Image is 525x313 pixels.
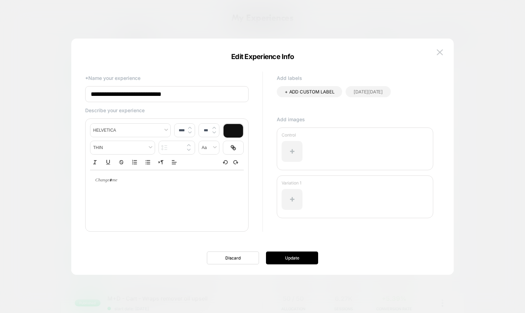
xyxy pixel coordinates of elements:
[188,131,192,134] img: down
[103,158,113,166] button: Underline
[90,124,170,137] span: font
[90,158,100,166] button: Italic
[199,141,219,154] span: transform
[156,158,166,166] button: Right to Left
[437,49,443,55] img: close
[207,252,259,264] button: Discard
[231,52,294,61] span: Edit Experience Info
[285,89,334,94] span: + ADD CUSTOM LABEL
[277,116,433,122] p: Add images
[187,144,191,147] img: up
[277,75,433,81] p: Add labels
[354,89,383,94] span: [DATE][DATE]
[212,131,216,134] img: down
[282,180,428,186] p: Variation 1
[85,107,249,113] p: Describe your experience
[130,158,139,166] button: Ordered list
[187,148,191,151] img: down
[188,126,192,129] img: up
[143,158,153,166] button: Bullet list
[85,75,249,81] p: *Name your experience
[282,132,428,138] p: Control
[169,158,179,166] span: Align
[116,158,126,166] button: Strike
[161,145,168,150] img: line height
[212,126,216,129] img: up
[266,252,318,264] button: Update
[90,141,155,154] span: fontWeight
